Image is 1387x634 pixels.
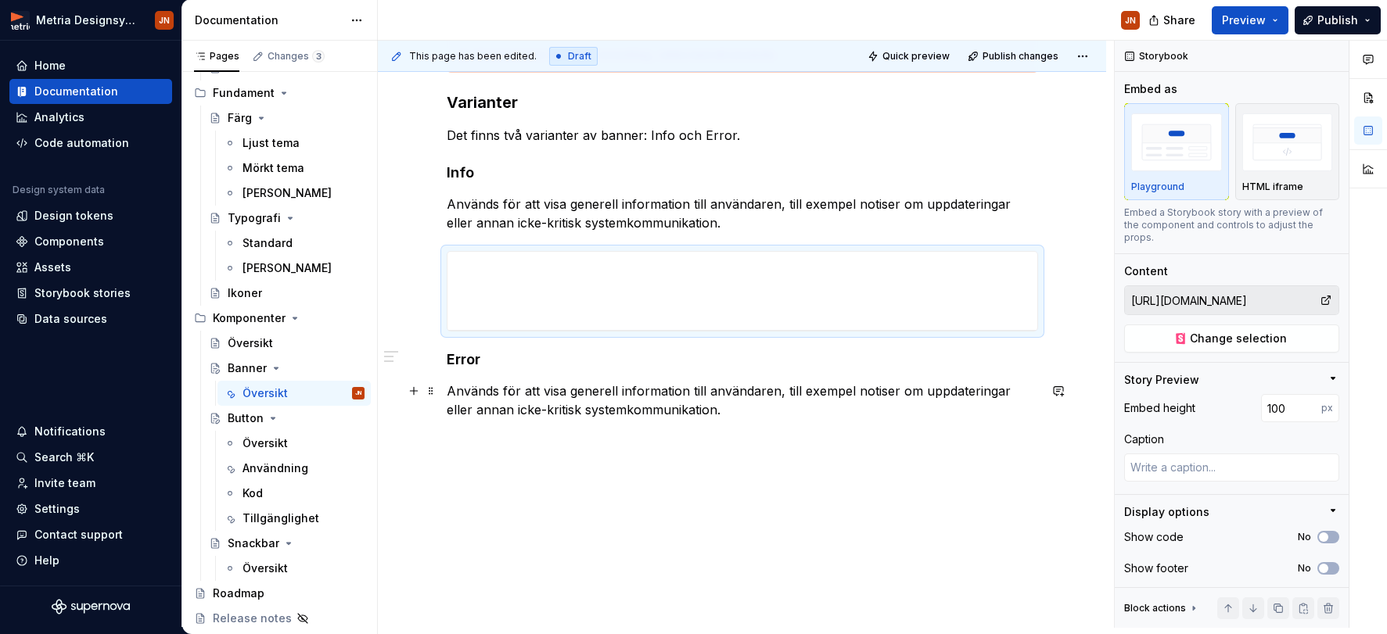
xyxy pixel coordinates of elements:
[1124,263,1168,279] div: Content
[217,431,371,456] a: Översikt
[1124,602,1186,614] div: Block actions
[34,501,80,517] div: Settings
[1242,113,1333,170] img: placeholder
[1212,6,1288,34] button: Preview
[1124,432,1164,447] div: Caption
[9,548,172,573] button: Help
[9,522,172,547] button: Contact support
[217,131,371,156] a: Ljust tema
[1125,14,1136,27] div: JN
[217,231,371,256] a: Standard
[243,235,293,251] div: Standard
[217,556,371,581] a: Översikt
[228,360,267,376] div: Banner
[963,45,1065,67] button: Publish changes
[1124,529,1184,545] div: Show code
[34,135,129,151] div: Code automation
[9,419,172,444] button: Notifications
[243,435,288,451] div: Översikt
[203,531,371,556] a: Snackbar
[447,163,1038,182] h4: Info
[312,50,325,63] span: 3
[34,109,84,125] div: Analytics
[1124,372,1199,388] div: Story Preview
[243,160,304,176] div: Mörkt tema
[34,84,118,99] div: Documentation
[9,445,172,470] button: Search ⌘K
[213,85,275,101] div: Fundament
[1131,113,1222,170] img: placeholder
[9,255,172,280] a: Assets
[34,450,94,465] div: Search ⌘K
[188,606,371,631] a: Release notes
[213,310,286,326] div: Komponenter
[9,131,172,156] a: Code automation
[268,50,325,63] div: Changes
[243,460,308,476] div: Användning
[1124,324,1339,353] button: Change selection
[243,385,288,401] div: Översikt
[213,611,292,626] div: Release notes
[228,210,281,226] div: Typografi
[1131,181,1184,193] p: Playground
[1321,402,1333,414] p: px
[228,410,264,426] div: Button
[568,50,591,63] span: Draft
[9,496,172,521] a: Settings
[9,79,172,104] a: Documentation
[1261,394,1321,422] input: Auto
[203,331,371,356] a: Översikt
[194,50,239,63] div: Pages
[34,285,131,301] div: Storybook stories
[1298,531,1311,543] label: No
[447,195,1038,232] p: Används för att visa generell information till användaren, till exempel notiser om uppdateringar ...
[188,581,371,606] a: Roadmap
[243,135,300,151] div: Ljust tema
[203,106,371,131] a: Färg
[9,471,172,496] a: Invite team
[243,561,288,576] div: Översikt
[34,58,66,73] div: Home
[34,553,59,568] div: Help
[447,350,1038,369] h4: Error
[213,586,264,601] div: Roadmap
[1235,103,1340,200] button: placeholderHTML iframe
[447,126,1038,145] p: Det finns två varianter av banner: Info och Error.
[228,535,279,551] div: Snackbar
[9,203,172,228] a: Design tokens
[1242,181,1303,193] p: HTML iframe
[1124,504,1209,520] div: Display options
[203,206,371,231] a: Typografi
[983,50,1058,63] span: Publish changes
[52,599,130,614] a: Supernova Logo
[34,311,107,327] div: Data sources
[9,105,172,130] a: Analytics
[1298,562,1311,575] label: No
[447,381,1038,419] p: Används för att visa generell information till användaren, till exempel notiser om uppdateringar ...
[228,110,252,126] div: Färg
[1124,81,1177,97] div: Embed as
[243,185,332,201] div: [PERSON_NAME]
[1190,331,1287,346] span: Change selection
[34,527,123,543] div: Contact support
[34,475,95,491] div: Invite team
[34,424,106,439] div: Notifications
[243,510,319,526] div: Tillgänglighet
[34,260,71,275] div: Assets
[1124,504,1339,520] button: Display options
[34,208,113,224] div: Design tokens
[217,156,371,181] a: Mörkt tema
[217,381,371,406] a: ÖversiktJN
[447,91,1038,113] h3: Varianter
[228,285,262,301] div: Ikoner
[409,50,537,63] span: This page has been edited.
[203,356,371,381] a: Banner
[203,281,371,306] a: Ikoner
[243,485,263,501] div: Kod
[159,14,170,27] div: JN
[228,335,273,351] div: Översikt
[355,385,361,401] div: JN
[195,13,343,28] div: Documentation
[3,3,178,37] button: Metria DesignsystemJN
[1124,103,1229,200] button: placeholderPlayground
